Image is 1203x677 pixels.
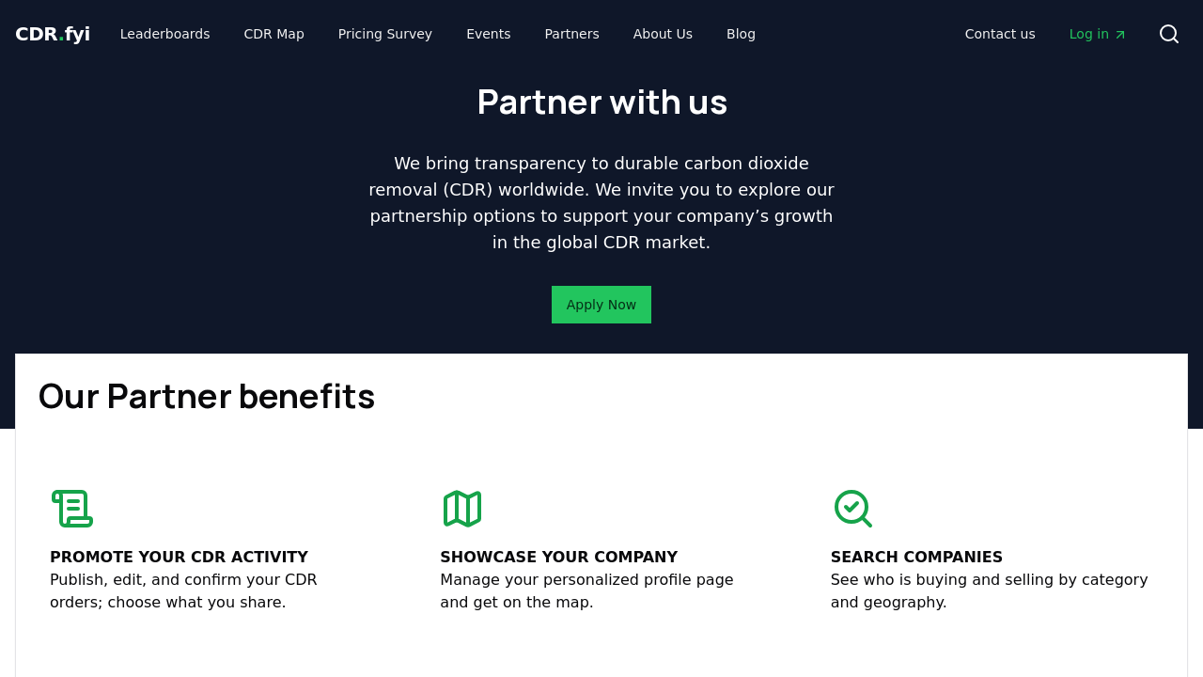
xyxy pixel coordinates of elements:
span: Log in [1070,24,1128,43]
nav: Main [105,17,771,51]
p: Showcase your company [440,546,762,569]
a: CDR Map [229,17,320,51]
a: Log in [1055,17,1143,51]
a: Contact us [950,17,1051,51]
nav: Main [950,17,1143,51]
p: We bring transparency to durable carbon dioxide removal (CDR) worldwide. We invite you to explore... [361,150,842,256]
p: See who is buying and selling by category and geography. [831,569,1153,614]
p: Publish, edit, and confirm your CDR orders; choose what you share. [50,569,372,614]
a: Events [451,17,525,51]
p: Search companies [831,546,1153,569]
span: . [58,23,65,45]
a: Pricing Survey [323,17,447,51]
span: CDR fyi [15,23,90,45]
h1: Partner with us [477,83,727,120]
a: CDR.fyi [15,21,90,47]
button: Apply Now [552,286,651,323]
p: Promote your CDR activity [50,546,372,569]
a: Leaderboards [105,17,226,51]
p: Manage your personalized profile page and get on the map. [440,569,762,614]
a: Apply Now [567,295,636,314]
h1: Our Partner benefits [39,377,1164,415]
a: Partners [530,17,615,51]
a: About Us [618,17,708,51]
a: Blog [711,17,771,51]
